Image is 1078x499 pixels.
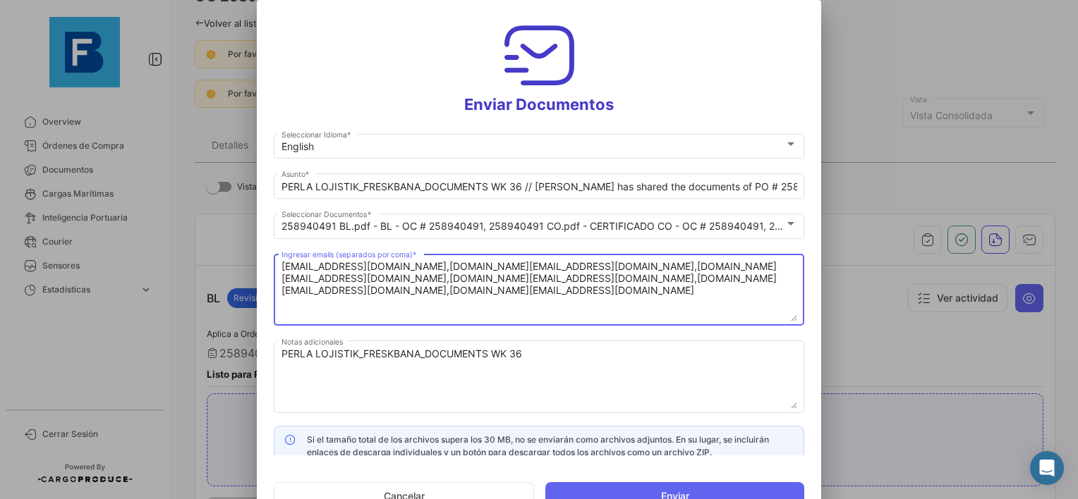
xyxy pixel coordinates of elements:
mat-select-trigger: English [281,140,314,152]
span: Si el tamaño total de los archivos supera los 30 MB, no se enviarán como archivos adjuntos. En su... [307,434,769,457]
h3: Enviar Documentos [274,17,804,114]
div: Abrir Intercom Messenger [1030,451,1064,485]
